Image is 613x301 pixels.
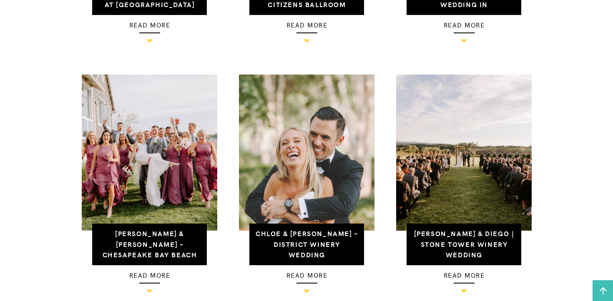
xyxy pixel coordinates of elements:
[414,229,515,259] a: [PERSON_NAME] & Diego | Stone Tower Winery Wedding
[250,269,364,281] a: read more
[407,19,521,30] a: read more
[250,19,364,30] a: read more
[103,229,197,270] a: [PERSON_NAME] & [PERSON_NAME] – Chesapeake Bay Beach Club Wedding
[93,19,207,30] a: read more
[256,229,358,259] a: Chloe & [PERSON_NAME] – District Winery Wedding
[93,269,207,281] a: read more
[407,269,521,281] a: read more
